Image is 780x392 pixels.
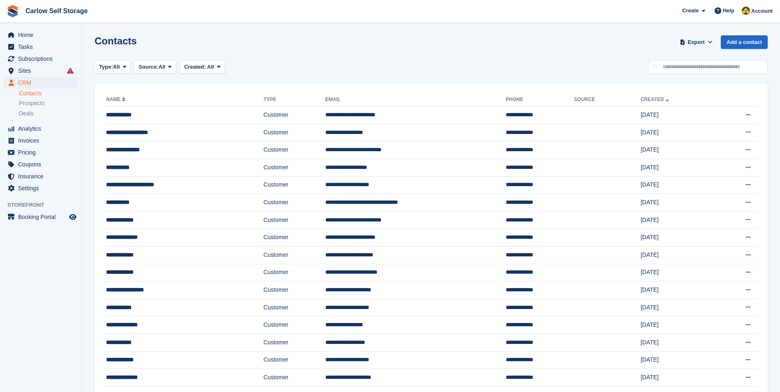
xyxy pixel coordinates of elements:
span: Pricing [18,147,67,158]
a: menu [4,41,78,53]
span: Create [682,7,699,15]
td: Customer [264,124,325,141]
td: Customer [264,194,325,212]
a: menu [4,159,78,170]
span: Source: [139,63,158,71]
td: [DATE] [641,281,715,299]
td: Customer [264,106,325,124]
h1: Contacts [95,35,137,46]
button: Type: All [95,60,131,74]
a: Contacts [19,90,78,97]
a: menu [4,182,78,194]
a: menu [4,211,78,223]
a: menu [4,53,78,65]
a: menu [4,65,78,76]
td: [DATE] [641,246,715,264]
a: Carlow Self Storage [22,4,91,18]
th: Email [325,93,506,106]
td: Customer [264,246,325,264]
span: All [159,63,166,71]
a: Created [641,97,671,102]
td: Customer [264,351,325,369]
td: [DATE] [641,334,715,351]
td: [DATE] [641,176,715,194]
a: menu [4,147,78,158]
a: menu [4,29,78,41]
td: [DATE] [641,229,715,247]
span: Analytics [18,123,67,134]
span: Help [723,7,734,15]
button: Source: All [134,60,176,74]
span: Sites [18,65,67,76]
span: Account [751,7,773,15]
a: Preview store [68,212,78,222]
button: Created: All [180,60,225,74]
th: Phone [506,93,574,106]
td: Customer [264,211,325,229]
span: Deals [19,110,34,118]
a: Prospects [19,99,78,108]
td: Customer [264,316,325,334]
td: [DATE] [641,106,715,124]
th: Type [264,93,325,106]
td: [DATE] [641,141,715,159]
td: Customer [264,299,325,316]
a: Deals [19,109,78,118]
a: Name [106,97,127,102]
span: Booking Portal [18,211,67,223]
td: [DATE] [641,299,715,316]
span: Created: [184,64,206,70]
span: Tasks [18,41,67,53]
img: Kevin Moore [742,7,750,15]
span: Storefront [7,201,82,209]
span: CRM [18,77,67,88]
a: menu [4,135,78,146]
span: Home [18,29,67,41]
span: Export [688,38,705,46]
td: Customer [264,159,325,176]
span: Type: [99,63,113,71]
td: [DATE] [641,351,715,369]
td: Customer [264,281,325,299]
span: Prospects [19,99,44,107]
span: All [207,64,214,70]
a: Add a contact [721,35,768,49]
i: Smart entry sync failures have occurred [67,67,74,74]
td: Customer [264,369,325,387]
span: Subscriptions [18,53,67,65]
td: Customer [264,176,325,194]
span: Insurance [18,171,67,182]
td: Customer [264,264,325,281]
td: [DATE] [641,264,715,281]
td: [DATE] [641,159,715,176]
td: [DATE] [641,124,715,141]
td: [DATE] [641,194,715,212]
a: menu [4,123,78,134]
td: [DATE] [641,211,715,229]
span: All [113,63,120,71]
td: Customer [264,141,325,159]
td: Customer [264,334,325,351]
th: Source [574,93,641,106]
a: menu [4,77,78,88]
span: Settings [18,182,67,194]
td: [DATE] [641,316,715,334]
span: Coupons [18,159,67,170]
button: Export [678,35,714,49]
span: Invoices [18,135,67,146]
td: [DATE] [641,369,715,387]
td: Customer [264,229,325,247]
a: menu [4,171,78,182]
img: stora-icon-8386f47178a22dfd0bd8f6a31ec36ba5ce8667c1dd55bd0f319d3a0aa187defe.svg [7,5,19,17]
